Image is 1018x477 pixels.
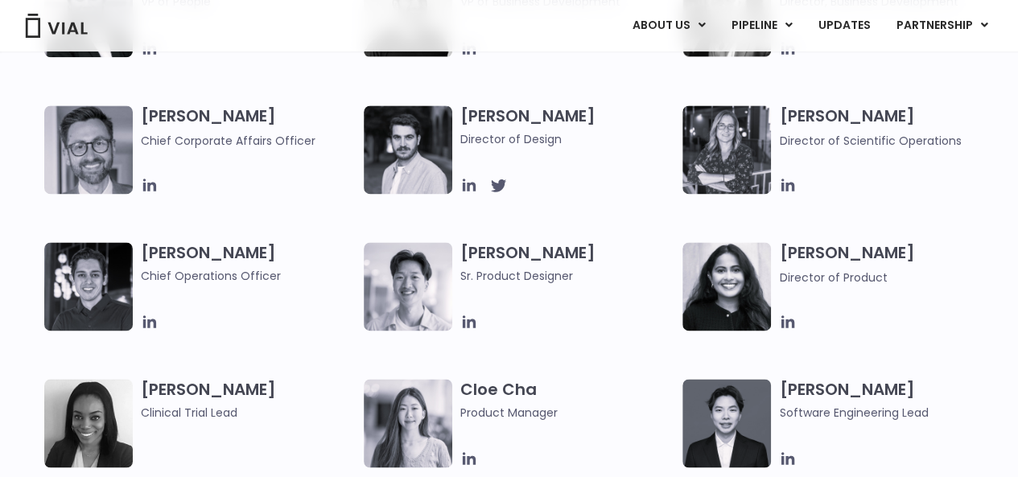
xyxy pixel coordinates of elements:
img: Smiling woman named Dhruba [682,242,771,331]
h3: [PERSON_NAME] [141,105,356,150]
img: Vial Logo [24,14,89,38]
img: Headshot of smiling man named Josh [44,242,133,331]
span: Director of Design [460,130,675,148]
span: Clinical Trial Lead [141,404,356,421]
h3: [PERSON_NAME] [779,242,994,286]
span: Software Engineering Lead [779,404,994,421]
span: Sr. Product Designer [460,267,675,285]
img: A black and white photo of a woman smiling. [44,379,133,467]
img: Headshot of smiling woman named Sarah [682,105,771,194]
a: UPDATES [806,12,883,39]
h3: [PERSON_NAME] [779,105,994,150]
h3: [PERSON_NAME] [141,242,356,285]
img: Cloe [364,379,452,467]
h3: Cloe Cha [460,379,675,421]
img: Paolo-M [44,105,133,194]
span: Director of Product [779,269,887,286]
img: Brennan [364,242,452,331]
h3: [PERSON_NAME] [779,379,994,421]
img: Headshot of smiling man named Albert [364,105,452,194]
span: Product Manager [460,404,675,421]
h3: [PERSON_NAME] [460,105,675,148]
h3: [PERSON_NAME] [141,379,356,421]
span: Director of Scientific Operations [779,133,961,149]
h3: [PERSON_NAME] [460,242,675,285]
a: ABOUT USMenu Toggle [620,12,718,39]
a: PARTNERSHIPMenu Toggle [884,12,1001,39]
a: PIPELINEMenu Toggle [719,12,805,39]
span: Chief Corporate Affairs Officer [141,133,315,149]
span: Chief Operations Officer [141,267,356,285]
